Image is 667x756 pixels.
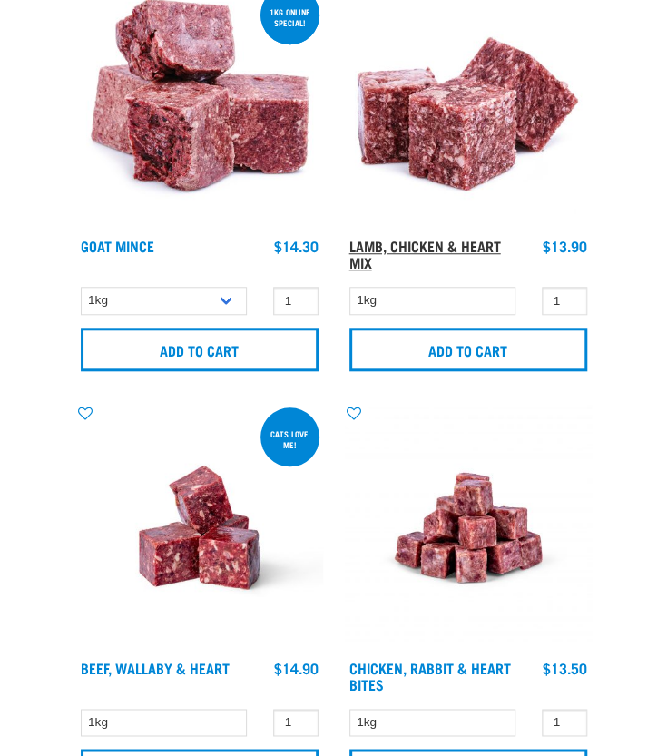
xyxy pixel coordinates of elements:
div: $14.90 [274,660,319,676]
input: 1 [273,709,319,737]
img: Raw Essentials 2024 July2572 Beef Wallaby Heart [76,404,323,651]
div: $13.90 [543,238,587,254]
div: Cats love me! [260,420,319,458]
a: Chicken, Rabbit & Heart Bites [349,663,511,688]
a: Goat Mince [81,241,154,250]
input: 1 [542,287,587,315]
a: Beef, Wallaby & Heart [81,663,230,672]
input: 1 [273,287,319,315]
img: Chicken Rabbit Heart 1609 [345,404,592,651]
input: 1 [542,709,587,737]
div: $14.30 [274,238,319,254]
input: Add to cart [81,328,319,371]
a: Lamb, Chicken & Heart Mix [349,241,501,266]
input: Add to cart [349,328,587,371]
div: $13.50 [543,660,587,676]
